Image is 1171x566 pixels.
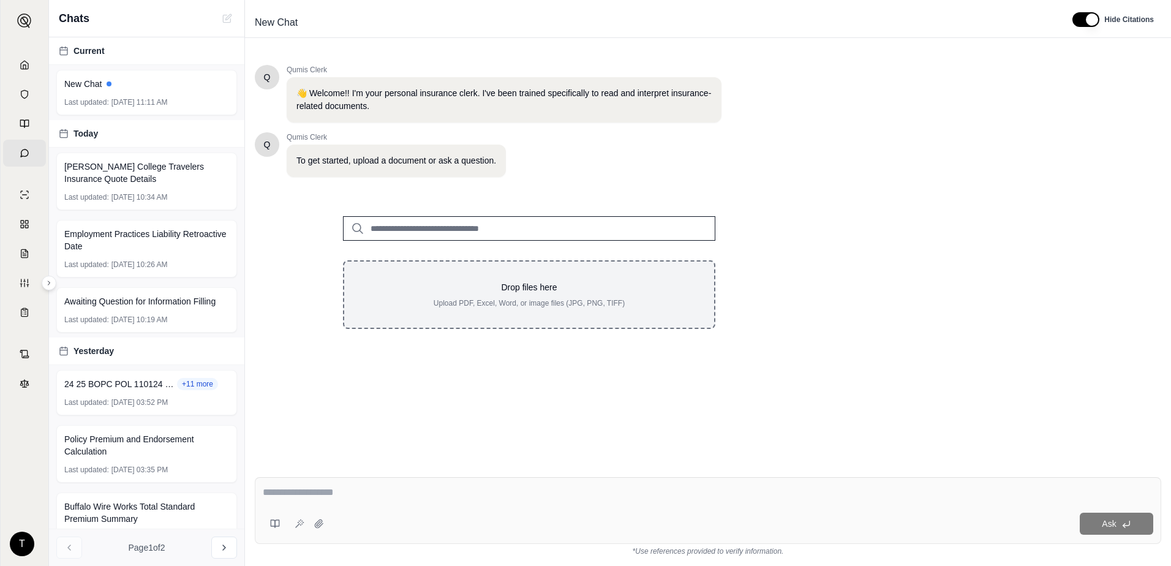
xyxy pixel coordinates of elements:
span: Yesterday [73,345,114,357]
a: Policy Comparisons [3,211,46,238]
img: Expand sidebar [17,13,32,28]
span: Hello [264,71,271,83]
span: Ask [1102,519,1116,529]
span: Hello [264,138,271,151]
span: Last updated: [64,465,109,475]
button: Expand sidebar [12,9,37,33]
a: Prompt Library [3,110,46,137]
p: Drop files here [364,281,695,293]
button: +11 more [177,378,218,390]
button: Ask [1080,513,1153,535]
button: Expand sidebar [42,276,56,290]
span: Awaiting Question for Information Filling [64,295,216,308]
span: Last updated: [64,398,109,407]
span: Page 1 of 2 [129,541,165,554]
div: T [10,532,34,556]
span: Buffalo Wire Works Total Standard Premium Summary [64,500,229,525]
span: Qumis Clerk [287,132,506,142]
a: Legal Search Engine [3,370,46,397]
span: New Chat [250,13,303,32]
p: Upload PDF, Excel, Word, or image files (JPG, PNG, TIFF) [364,298,695,308]
span: [DATE] 03:35 PM [111,465,168,475]
span: [DATE] 10:19 AM [111,315,168,325]
a: Custom Report [3,270,46,296]
a: Home [3,51,46,78]
span: [DATE] 10:26 AM [111,260,168,270]
span: Hide Citations [1104,15,1154,25]
a: Contract Analysis [3,341,46,368]
span: Current [73,45,105,57]
span: [DATE] 10:34 AM [111,192,168,202]
span: 24 25 BOPC POL 110124 NEWB pol#BP 0027105.pdf [64,378,175,390]
span: Employment Practices Liability Retroactive Date [64,228,229,252]
div: Edit Title [250,13,1058,32]
span: Last updated: [64,192,109,202]
span: New Chat [64,78,102,90]
button: New Chat [220,11,235,26]
span: Today [73,127,98,140]
a: Chat [3,140,46,167]
a: Coverage Table [3,299,46,326]
span: [DATE] 03:52 PM [111,398,168,407]
span: [DATE] 11:11 AM [111,97,168,107]
div: *Use references provided to verify information. [255,544,1161,556]
span: Qumis Clerk [287,65,721,75]
p: 👋 Welcome!! I'm your personal insurance clerk. I've been trained specifically to read and interpr... [296,87,712,113]
span: Last updated: [64,97,109,107]
a: Single Policy [3,181,46,208]
p: To get started, upload a document or ask a question. [296,154,496,167]
span: Policy Premium and Endorsement Calculation [64,433,229,458]
a: Claim Coverage [3,240,46,267]
span: [PERSON_NAME] College Travelers Insurance Quote Details [64,160,229,185]
span: Last updated: [64,315,109,325]
span: Chats [59,10,89,27]
span: Last updated: [64,260,109,270]
a: Documents Vault [3,81,46,108]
